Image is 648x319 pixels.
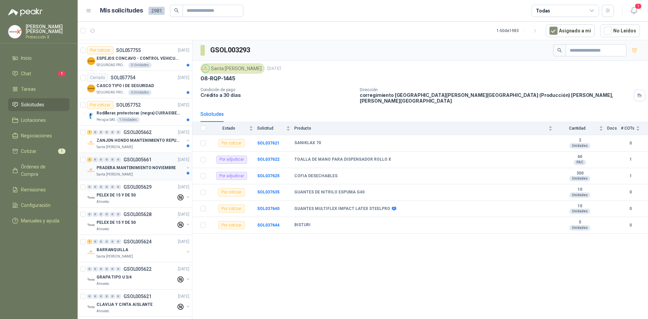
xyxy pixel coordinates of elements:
[294,157,391,162] b: TOALLA DE MANO PARA DISPENSADOR ROLLO X
[557,171,603,176] b: 300
[621,189,640,195] b: 0
[557,126,598,131] span: Cantidad
[116,267,121,271] div: 0
[569,225,590,231] div: Unidades
[257,190,279,194] b: SOL037635
[93,239,98,244] div: 0
[116,294,121,299] div: 0
[87,221,95,229] img: Company Logo
[178,75,189,81] p: [DATE]
[621,206,640,212] b: 0
[97,117,115,123] p: Perugia SAS
[87,276,95,284] img: Company Logo
[93,157,98,162] div: 0
[621,156,640,163] b: 1
[104,130,109,135] div: 0
[110,130,115,135] div: 0
[8,8,43,16] img: Logo peakr
[93,212,98,217] div: 0
[87,194,95,202] img: Company Logo
[360,87,631,92] p: Dirección
[93,267,98,271] div: 0
[116,212,121,217] div: 0
[8,214,70,227] a: Manuales y ayuda
[116,103,141,107] p: SOL057752
[216,156,247,164] div: Por adjudicar
[21,54,32,62] span: Inicio
[294,174,337,179] b: COFIA DESECHABLES
[99,212,104,217] div: 0
[99,239,104,244] div: 0
[294,206,390,212] b: GUANTES MULTIFLEX IMPACT LATEX STEELPRO
[21,132,52,139] span: Negociaciones
[104,239,109,244] div: 0
[178,102,189,108] p: [DATE]
[200,92,354,98] p: Crédito a 30 días
[110,239,115,244] div: 0
[621,122,648,135] th: # COTs
[104,157,109,162] div: 0
[257,223,279,228] a: SOL037644
[294,140,321,146] b: SANIKLAX 70
[100,6,143,16] h1: Mis solicitudes
[87,294,92,299] div: 0
[294,190,364,195] b: GUANTES DE NITRILO ESPUMA G40
[58,71,65,76] span: 1
[87,212,92,217] div: 0
[21,202,51,209] span: Configuración
[110,157,115,162] div: 0
[97,301,153,308] p: CLAVIJA Y CINTA AISLANTE
[110,212,115,217] div: 0
[97,172,133,177] p: Santa [PERSON_NAME]
[8,25,21,38] img: Company Logo
[569,143,590,149] div: Unidades
[128,62,152,68] div: 5 Unidades
[546,24,595,37] button: Asignado a mi
[87,74,108,82] div: Cerrado
[87,128,191,150] a: 1 0 0 0 0 0 GSOL005662[DATE] Company LogoZANJON HONDO MANTENIMIENTO REPUESTOSSanta [PERSON_NAME]
[178,47,189,54] p: [DATE]
[557,154,603,160] b: 60
[97,254,133,259] p: Santa [PERSON_NAME]
[257,206,279,211] a: SOL037640
[87,156,191,177] a: 3 0 0 0 0 0 GSOL005661[DATE] Company LogoPRADERA MANTENIMIENTO NOVIEMBRESanta [PERSON_NAME]
[93,130,98,135] div: 0
[178,293,189,300] p: [DATE]
[21,70,31,77] span: Chat
[87,185,92,189] div: 0
[536,7,550,15] div: Todas
[557,48,562,53] span: search
[99,157,104,162] div: 0
[104,185,109,189] div: 0
[128,90,152,95] div: 6 Unidades
[87,265,191,287] a: 0 0 0 0 0 0 GSOL005622[DATE] Company LogoGRAPA TIPO U 3/4Almatec
[257,141,279,145] a: SOL037621
[97,62,127,68] p: SEGURIDAD PROVISER LTDA
[87,183,191,205] a: 0 0 0 0 0 0 GSOL005629[DATE] Company LogoPELEX DE 15 Y DE 50Almatec
[99,294,104,299] div: 0
[294,222,310,228] b: BISTURI
[87,57,95,65] img: Company Logo
[257,126,285,131] span: Solicitud
[148,7,165,15] span: 2981
[116,130,121,135] div: 0
[97,199,109,205] p: Almatec
[87,292,191,314] a: 0 0 0 0 0 0 GSOL005621[DATE] Company LogoCLAVIJA Y CINTA AISLANTEAlmatec
[210,122,257,135] th: Estado
[99,130,104,135] div: 0
[78,98,192,126] a: Por cotizarSOL057752[DATE] Company LogoRodilleras protectoras (negra) CUIRASSIER para motocicleta...
[21,85,36,93] span: Tareas
[124,212,152,217] p: GSOL005628
[104,267,109,271] div: 0
[97,83,154,89] p: CASCO TIPO I DE SEGURIDAD
[8,83,70,96] a: Tareas
[294,122,557,135] th: Producto
[257,157,279,162] a: SOL037622
[26,35,70,39] p: Protección X
[124,267,152,271] p: GSOL005622
[111,75,135,80] p: SOL057754
[124,239,152,244] p: GSOL005624
[124,185,152,189] p: GSOL005629
[218,221,245,229] div: Por cotizar
[97,309,109,314] p: Almatec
